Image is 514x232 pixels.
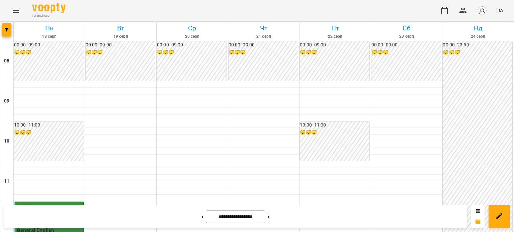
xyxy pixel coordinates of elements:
[300,41,369,49] h6: 00:00 - 09:00
[4,57,9,65] h6: 08
[157,49,227,56] h6: 😴😴😴
[32,14,66,18] span: For Business
[494,4,506,17] button: UA
[371,49,441,56] h6: 😴😴😴
[158,23,227,33] h6: Ср
[372,23,441,33] h6: Сб
[158,33,227,40] h6: 20 серп
[14,129,84,136] h6: 😴😴😴
[443,41,512,49] h6: 00:00 - 23:59
[86,33,156,40] h6: 19 серп
[300,49,369,56] h6: 😴😴😴
[443,33,513,40] h6: 24 серп
[301,33,370,40] h6: 22 серп
[15,23,84,33] h6: Пн
[229,33,298,40] h6: 21 серп
[229,23,298,33] h6: Чт
[229,41,298,49] h6: 00:00 - 09:00
[372,33,441,40] h6: 23 серп
[478,6,487,15] img: avatar_s.png
[86,41,155,49] h6: 00:00 - 09:00
[443,23,513,33] h6: Нд
[229,49,298,56] h6: 😴😴😴
[4,178,9,185] h6: 11
[14,41,84,49] h6: 00:00 - 09:00
[86,23,156,33] h6: Вт
[86,49,155,56] h6: 😴😴😴
[300,129,369,136] h6: 😴😴😴
[371,41,441,49] h6: 00:00 - 09:00
[301,23,370,33] h6: Пт
[4,97,9,105] h6: 09
[4,138,9,145] h6: 10
[443,49,512,56] h6: 😴😴😴
[15,33,84,40] h6: 18 серп
[157,41,227,49] h6: 00:00 - 09:00
[32,3,66,13] img: Voopty Logo
[14,49,84,56] h6: 😴😴😴
[300,122,369,129] h6: 10:00 - 11:00
[14,122,84,129] h6: 10:00 - 11:00
[496,7,503,14] span: UA
[8,3,24,19] button: Menu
